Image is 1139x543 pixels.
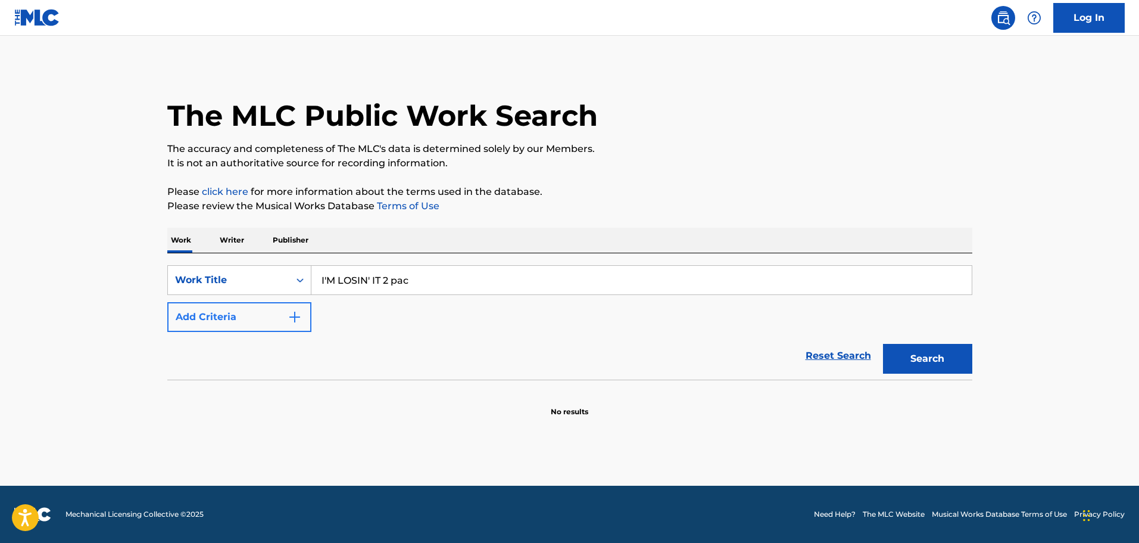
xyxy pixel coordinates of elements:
[65,509,204,520] span: Mechanical Licensing Collective © 2025
[551,392,588,417] p: No results
[1079,486,1139,543] iframe: Chat Widget
[167,142,972,156] p: The accuracy and completeness of The MLC's data is determined solely by our Members.
[167,265,972,380] form: Search Form
[269,228,312,253] p: Publisher
[216,228,248,253] p: Writer
[863,509,925,520] a: The MLC Website
[1083,498,1090,533] div: Drag
[167,302,311,332] button: Add Criteria
[288,310,302,324] img: 9d2ae6d4665cec9f34b9.svg
[991,6,1015,30] a: Public Search
[14,9,60,26] img: MLC Logo
[375,200,439,212] a: Terms of Use
[167,156,972,170] p: It is not an authoritative source for recording information.
[167,199,972,213] p: Please review the Musical Works Database
[800,343,877,369] a: Reset Search
[14,507,51,522] img: logo
[1022,6,1046,30] div: Help
[1027,11,1041,25] img: help
[167,228,195,253] p: Work
[167,185,972,199] p: Please for more information about the terms used in the database.
[1074,509,1125,520] a: Privacy Policy
[996,11,1010,25] img: search
[814,509,856,520] a: Need Help?
[175,273,282,287] div: Work Title
[202,186,248,197] a: click here
[883,344,972,374] button: Search
[167,98,598,134] h1: The MLC Public Work Search
[1053,3,1125,33] a: Log In
[932,509,1067,520] a: Musical Works Database Terms of Use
